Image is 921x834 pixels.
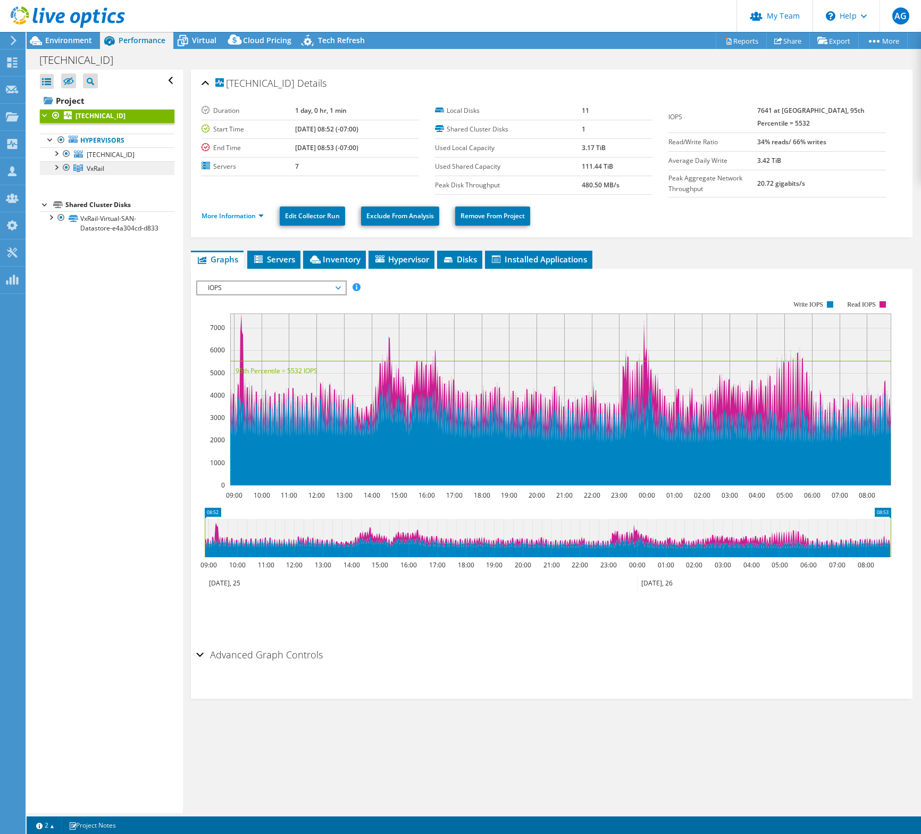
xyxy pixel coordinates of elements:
[202,211,264,220] a: More Information
[757,106,865,128] b: 7641 at [GEOGRAPHIC_DATA], 95th Percentile = 5532
[435,180,582,191] label: Peak Disk Throughput
[361,207,439,226] a: Exclude From Analysis
[295,125,358,134] b: [DATE] 08:52 (-07:00)
[344,560,360,569] text: 14:00
[668,173,757,194] label: Peak Aggregate Network Throughput
[40,109,174,123] a: [TECHNICAL_ID]
[800,560,817,569] text: 06:00
[858,560,874,569] text: 08:00
[582,125,585,134] b: 1
[40,161,174,175] a: VxRail
[826,11,835,21] svg: \n
[280,207,345,226] a: Edit Collector Run
[318,35,365,45] span: Tech Refresh
[435,124,582,135] label: Shared Cluster Disks
[668,112,757,122] label: IOPS
[229,560,246,569] text: 10:00
[210,435,225,444] text: 2000
[210,413,225,422] text: 3000
[258,560,274,569] text: 11:00
[458,560,474,569] text: 18:00
[832,491,848,500] text: 07:00
[391,491,407,500] text: 15:00
[757,179,805,188] b: 20.72 gigabits/s
[210,391,225,400] text: 4000
[455,207,530,226] a: Remove From Project
[776,491,793,500] text: 05:00
[192,35,216,45] span: Virtual
[743,560,760,569] text: 04:00
[572,560,588,569] text: 22:00
[584,491,600,500] text: 22:00
[254,491,270,500] text: 10:00
[639,491,655,500] text: 00:00
[582,143,606,152] b: 3.17 TiB
[515,560,531,569] text: 20:00
[215,78,295,89] span: [TECHNICAL_ID]
[119,35,165,45] span: Performance
[474,491,490,500] text: 18:00
[200,560,217,569] text: 09:00
[221,481,225,490] text: 0
[295,143,358,152] b: [DATE] 08:53 (-07:00)
[582,106,589,115] b: 11
[582,162,613,171] b: 111.44 TiB
[65,199,174,211] div: Shared Cluster Disks
[226,491,242,500] text: 09:00
[858,32,908,49] a: More
[236,366,317,375] text: 95th Percentile = 5532 IOPS
[722,491,738,500] text: 03:00
[40,92,174,109] a: Project
[435,161,582,172] label: Used Shared Capacity
[315,560,331,569] text: 13:00
[372,560,388,569] text: 15:00
[435,143,582,153] label: Used Local Capacity
[308,254,361,265] span: Inventory
[61,819,123,832] a: Project Notes
[556,491,573,500] text: 21:00
[757,137,826,146] b: 34% reads/ 66% writes
[600,560,617,569] text: 23:00
[295,162,299,171] b: 7
[308,491,325,500] text: 12:00
[40,211,174,235] a: VxRail-Virtual-SAN-Datastore-e4a304cd-d833
[196,644,323,665] h2: Advanced Graph Controls
[686,560,702,569] text: 02:00
[859,491,875,500] text: 08:00
[658,560,674,569] text: 01:00
[29,819,62,832] a: 2
[446,491,463,500] text: 17:00
[210,323,225,332] text: 7000
[210,345,225,354] text: 6000
[442,254,477,265] span: Disks
[202,143,295,153] label: End Time
[435,105,582,116] label: Local Disks
[611,491,627,500] text: 23:00
[364,491,380,500] text: 14:00
[210,368,225,377] text: 5000
[582,180,619,189] b: 480.50 MB/s
[892,7,909,24] span: AG
[45,35,92,45] span: Environment
[772,560,788,569] text: 05:00
[202,161,295,172] label: Servers
[829,560,845,569] text: 07:00
[766,32,810,49] a: Share
[295,106,347,115] b: 1 day, 0 hr, 1 min
[490,254,587,265] span: Installed Applications
[418,491,435,500] text: 16:00
[716,32,767,49] a: Reports
[529,491,545,500] text: 20:00
[694,491,710,500] text: 02:00
[794,301,824,308] text: Write IOPS
[374,254,429,265] span: Hypervisor
[429,560,446,569] text: 17:00
[543,560,560,569] text: 21:00
[35,54,130,66] h1: [TECHNICAL_ID]
[486,560,503,569] text: 19:00
[668,137,757,147] label: Read/Write Ratio
[87,150,135,159] span: [TECHNICAL_ID]
[501,491,517,500] text: 19:00
[848,301,876,308] text: Read IOPS
[804,491,820,500] text: 06:00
